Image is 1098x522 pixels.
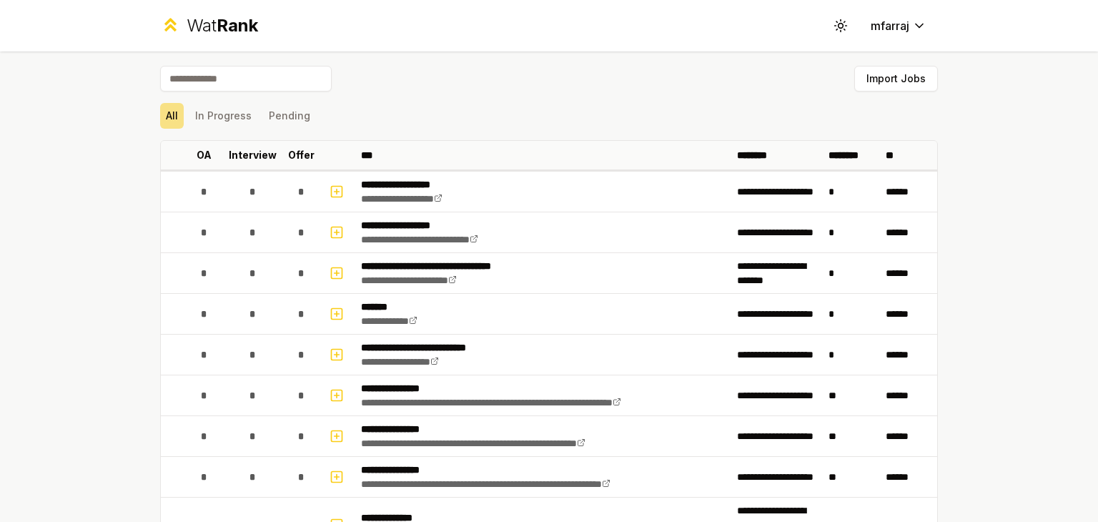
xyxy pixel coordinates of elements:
[189,103,257,129] button: In Progress
[229,148,277,162] p: Interview
[871,17,909,34] span: mfarraj
[263,103,316,129] button: Pending
[160,103,184,129] button: All
[859,13,938,39] button: mfarraj
[217,15,258,36] span: Rank
[854,66,938,92] button: Import Jobs
[160,14,258,37] a: WatRank
[187,14,258,37] div: Wat
[197,148,212,162] p: OA
[288,148,315,162] p: Offer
